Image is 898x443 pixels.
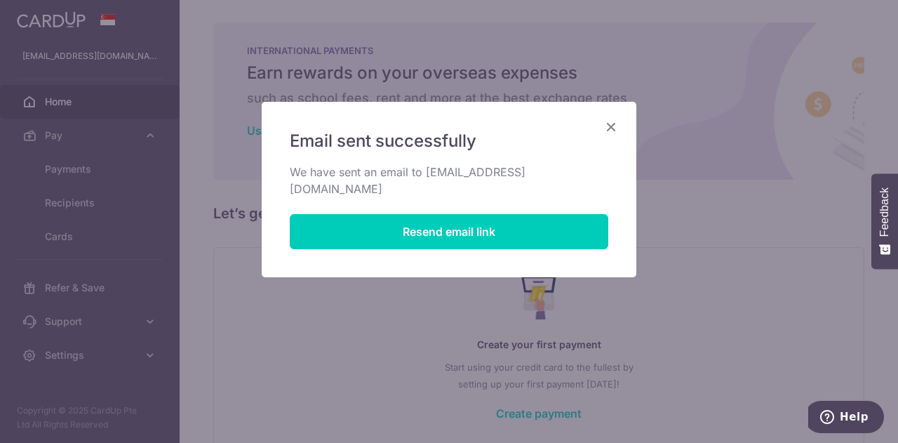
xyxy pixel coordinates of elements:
[290,214,608,249] button: Resend email link
[878,187,891,237] span: Feedback
[603,119,619,135] button: Close
[808,401,884,436] iframe: Opens a widget where you can find more information
[290,130,476,152] span: Email sent successfully
[290,164,608,197] p: We have sent an email to [EMAIL_ADDRESS][DOMAIN_NAME]
[871,173,898,269] button: Feedback - Show survey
